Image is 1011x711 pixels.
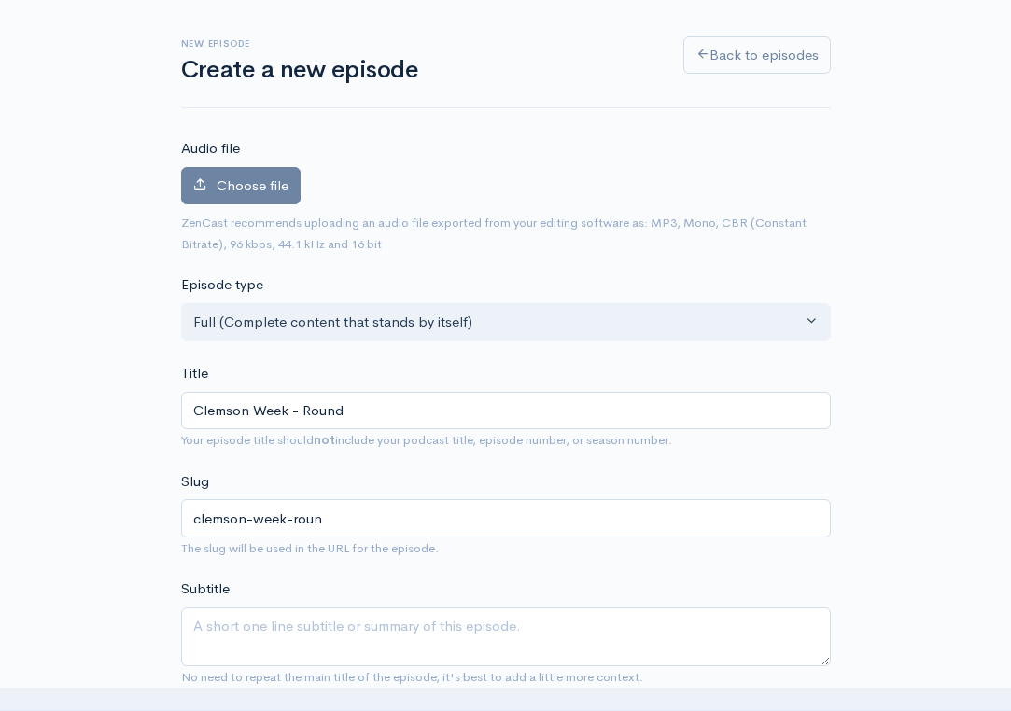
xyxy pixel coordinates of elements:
a: Back to episodes [683,36,831,75]
span: Choose file [217,176,288,194]
small: No need to repeat the main title of the episode, it's best to add a little more context. [181,669,643,685]
input: What is the episode's title? [181,392,831,430]
button: Full (Complete content that stands by itself) [181,303,831,342]
label: Subtitle [181,579,230,600]
div: Full (Complete content that stands by itself) [193,312,802,333]
small: The slug will be used in the URL for the episode. [181,540,439,556]
label: Title [181,363,208,384]
small: ZenCast recommends uploading an audio file exported from your editing software as: MP3, Mono, CBR... [181,215,807,252]
small: Your episode title should include your podcast title, episode number, or season number. [181,432,672,448]
input: title-of-episode [181,499,831,537]
label: Episode type [181,274,263,296]
h1: Create a new episode [181,57,661,84]
label: Slug [181,471,209,493]
strong: not [314,432,335,448]
label: Audio file [181,138,240,160]
h6: New episode [181,38,661,49]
